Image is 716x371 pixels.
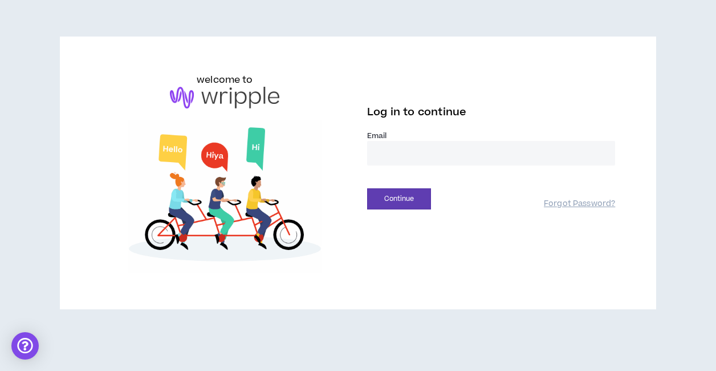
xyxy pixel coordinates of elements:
[367,105,466,119] span: Log in to continue
[367,188,431,209] button: Continue
[367,131,615,141] label: Email
[197,73,253,87] h6: welcome to
[544,199,615,209] a: Forgot Password?
[170,87,279,108] img: logo-brand.png
[101,120,349,273] img: Welcome to Wripple
[11,332,39,360] div: Open Intercom Messenger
